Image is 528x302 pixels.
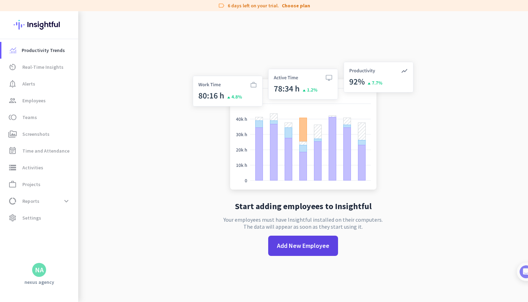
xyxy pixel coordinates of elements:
[1,193,78,209] a: data_usageReportsexpand_more
[22,163,43,172] span: Activities
[282,2,310,9] a: Choose plan
[223,216,383,230] p: Your employees must have Insightful installed on their computers. The data will appear as soon as...
[27,162,122,182] div: Show me how
[35,218,70,246] button: Messages
[70,218,105,246] button: Help
[22,96,46,105] span: Employees
[39,75,115,82] div: [PERSON_NAME] from Insightful
[8,113,17,121] i: toll
[22,80,35,88] span: Alerts
[13,119,127,130] div: 1Add employees
[41,235,65,240] span: Messages
[7,92,25,99] p: 4 steps
[82,235,93,240] span: Help
[1,75,78,92] a: notification_importantAlerts
[10,235,24,240] span: Home
[8,214,17,222] i: settings
[235,202,372,211] h2: Start adding employees to Insightful
[268,236,338,256] button: Add New Employee
[1,209,78,226] a: settingsSettings
[1,42,78,59] a: menu-itemProductivity Trends
[105,218,140,246] button: Tasks
[22,214,41,222] span: Settings
[8,80,17,88] i: notification_important
[1,176,78,193] a: work_outlineProjects
[123,3,135,15] div: Close
[14,11,65,38] img: Insightful logo
[89,92,133,99] p: About 10 minutes
[1,59,78,75] a: av_timerReal-Time Insights
[22,197,39,205] span: Reports
[27,133,122,162] div: It's time to add your employees! This is crucial since Insightful will start collecting their act...
[22,113,37,121] span: Teams
[8,163,17,172] i: storage
[22,46,65,54] span: Productivity Trends
[22,180,41,189] span: Projects
[188,58,419,197] img: no-search-results
[8,180,17,189] i: work_outline
[1,109,78,126] a: tollTeams
[22,147,69,155] span: Time and Attendance
[8,130,17,138] i: perm_media
[35,266,44,273] div: NA
[27,121,118,128] div: Add employees
[27,168,76,182] a: Show me how
[115,235,130,240] span: Tasks
[8,147,17,155] i: event_note
[22,63,64,71] span: Real-Time Insights
[10,47,16,53] img: menu-item
[1,159,78,176] a: storageActivities
[10,27,130,52] div: 🎊 Welcome to Insightful! 🎊
[218,2,225,9] i: label
[1,126,78,142] a: perm_mediaScreenshots
[277,241,329,250] span: Add New Employee
[22,130,50,138] span: Screenshots
[60,195,73,207] button: expand_more
[8,197,17,205] i: data_usage
[8,96,17,105] i: group
[25,73,36,84] img: Profile image for Tamara
[27,196,81,204] button: Mark as completed
[10,52,130,69] div: You're just a few steps away from completing the essential app setup
[1,92,78,109] a: groupEmployees
[59,3,82,15] h1: Tasks
[1,142,78,159] a: event_noteTime and Attendance
[8,63,17,71] i: av_timer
